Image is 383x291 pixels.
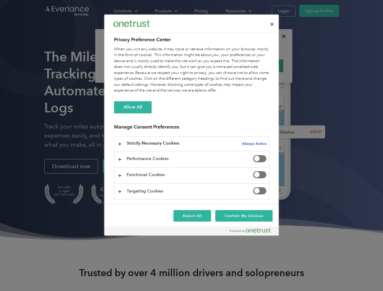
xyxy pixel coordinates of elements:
[113,20,150,27] img: Everlance
[113,18,150,30] div: Everlance
[230,228,276,236] a: Powered by OneTrust Opens in a new Tab
[114,101,152,113] button: Allow All
[265,18,279,31] button: Close
[215,210,273,222] button: Confirm My Choices
[114,124,269,133] h3: Manage Consent Preferences
[114,36,269,43] h2: Privacy Preference Center
[230,228,271,233] img: Powered by OneTrust Opens in a new Tab
[104,15,279,236] div: Privacy Preference Center
[104,15,279,236] div: Preference center
[114,46,269,94] div: When you visit any website, it may store or retrieve information on your browser, mostly in the f...
[173,210,211,222] button: Reject All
